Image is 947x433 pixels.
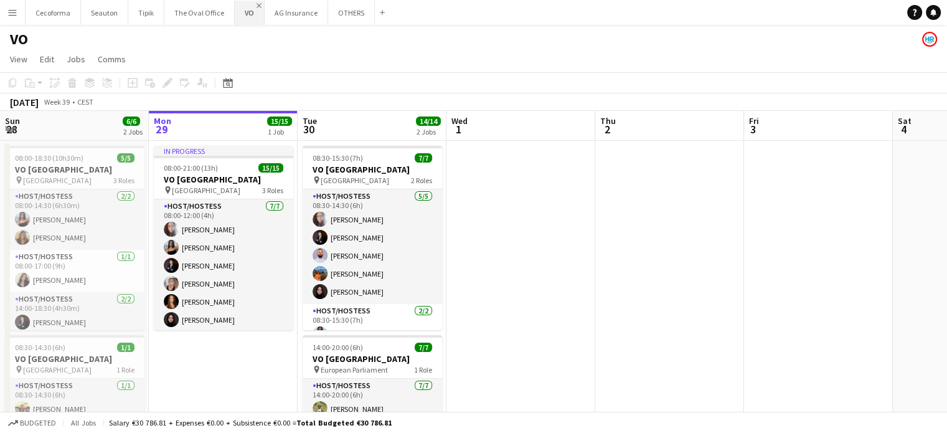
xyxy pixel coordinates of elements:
[6,416,58,430] button: Budgeted
[77,97,93,107] div: CEST
[411,176,432,185] span: 2 Roles
[67,54,85,65] span: Jobs
[296,418,392,427] span: Total Budgeted €30 786.81
[41,97,72,107] span: Week 39
[5,250,144,292] app-card-role: Host/Hostess1/108:00-17:00 (9h)[PERSON_NAME]
[152,122,171,136] span: 29
[81,1,128,25] button: Seauton
[5,292,144,353] app-card-role: Host/Hostess2/214:00-18:30 (4h30m)[PERSON_NAME]
[5,335,144,421] app-job-card: 08:30-14:30 (6h)1/1VO [GEOGRAPHIC_DATA] [GEOGRAPHIC_DATA]1 RoleHost/Hostess1/108:30-14:30 (6h)[PE...
[154,146,293,156] div: In progress
[5,189,144,250] app-card-role: Host/Hostess2/208:00-14:30 (6h30m)[PERSON_NAME][PERSON_NAME]
[3,122,20,136] span: 28
[172,186,240,195] span: [GEOGRAPHIC_DATA]
[313,153,363,163] span: 08:30-15:30 (7h)
[164,163,218,173] span: 08:00-21:00 (13h)
[267,117,292,126] span: 15/15
[123,117,140,126] span: 6/6
[303,353,442,364] h3: VO [GEOGRAPHIC_DATA]
[268,127,291,136] div: 1 Job
[749,115,759,126] span: Fri
[415,153,432,163] span: 7/7
[10,54,27,65] span: View
[416,117,441,126] span: 14/14
[450,122,468,136] span: 1
[451,115,468,126] span: Wed
[303,189,442,304] app-card-role: Host/Hostess5/508:30-14:30 (6h)[PERSON_NAME][PERSON_NAME][PERSON_NAME][PERSON_NAME][PERSON_NAME]
[35,51,59,67] a: Edit
[896,122,912,136] span: 4
[321,176,389,185] span: [GEOGRAPHIC_DATA]
[303,115,317,126] span: Tue
[164,1,235,25] button: The Oval Office
[109,418,392,427] div: Salary €30 786.81 + Expenses €0.00 + Subsistence €0.00 =
[15,153,83,163] span: 08:00-18:30 (10h30m)
[40,54,54,65] span: Edit
[600,115,616,126] span: Thu
[15,343,65,352] span: 08:30-14:30 (6h)
[26,1,81,25] button: Cecoforma
[117,153,134,163] span: 5/5
[5,146,144,330] app-job-card: 08:00-18:30 (10h30m)5/5VO [GEOGRAPHIC_DATA] [GEOGRAPHIC_DATA]3 RolesHost/Hostess2/208:00-14:30 (6...
[5,51,32,67] a: View
[747,122,759,136] span: 3
[128,1,164,25] button: Tipik
[415,343,432,352] span: 7/7
[5,115,20,126] span: Sun
[265,1,328,25] button: AG Insurance
[62,51,90,67] a: Jobs
[303,164,442,175] h3: VO [GEOGRAPHIC_DATA]
[123,127,143,136] div: 2 Jobs
[258,163,283,173] span: 15/15
[301,122,317,136] span: 30
[417,127,440,136] div: 2 Jobs
[414,365,432,374] span: 1 Role
[10,30,28,49] h1: VO
[303,146,442,330] app-job-card: 08:30-15:30 (7h)7/7VO [GEOGRAPHIC_DATA] [GEOGRAPHIC_DATA]2 RolesHost/Hostess5/508:30-14:30 (6h)[P...
[117,343,134,352] span: 1/1
[313,343,363,352] span: 14:00-20:00 (6h)
[20,419,56,427] span: Budgeted
[898,115,912,126] span: Sat
[154,146,293,330] app-job-card: In progress08:00-21:00 (13h)15/15VO [GEOGRAPHIC_DATA] [GEOGRAPHIC_DATA]3 RolesHost/Hostess7/708:0...
[154,199,293,350] app-card-role: Host/Hostess7/708:00-12:00 (4h)[PERSON_NAME][PERSON_NAME][PERSON_NAME][PERSON_NAME][PERSON_NAME][...
[23,365,92,374] span: [GEOGRAPHIC_DATA]
[154,174,293,185] h3: VO [GEOGRAPHIC_DATA]
[98,54,126,65] span: Comms
[68,418,98,427] span: All jobs
[113,176,134,185] span: 3 Roles
[5,353,144,364] h3: VO [GEOGRAPHIC_DATA]
[116,365,134,374] span: 1 Role
[321,365,388,374] span: European Parliament
[154,115,171,126] span: Mon
[235,1,265,25] button: VO
[328,1,375,25] button: OTHERS
[5,379,144,421] app-card-role: Host/Hostess1/108:30-14:30 (6h)[PERSON_NAME]
[93,51,131,67] a: Comms
[10,96,39,108] div: [DATE]
[262,186,283,195] span: 3 Roles
[598,122,616,136] span: 2
[922,32,937,47] app-user-avatar: HR Team
[23,176,92,185] span: [GEOGRAPHIC_DATA]
[5,164,144,175] h3: VO [GEOGRAPHIC_DATA]
[303,304,442,364] app-card-role: Host/Hostess2/208:30-15:30 (7h)[PERSON_NAME]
